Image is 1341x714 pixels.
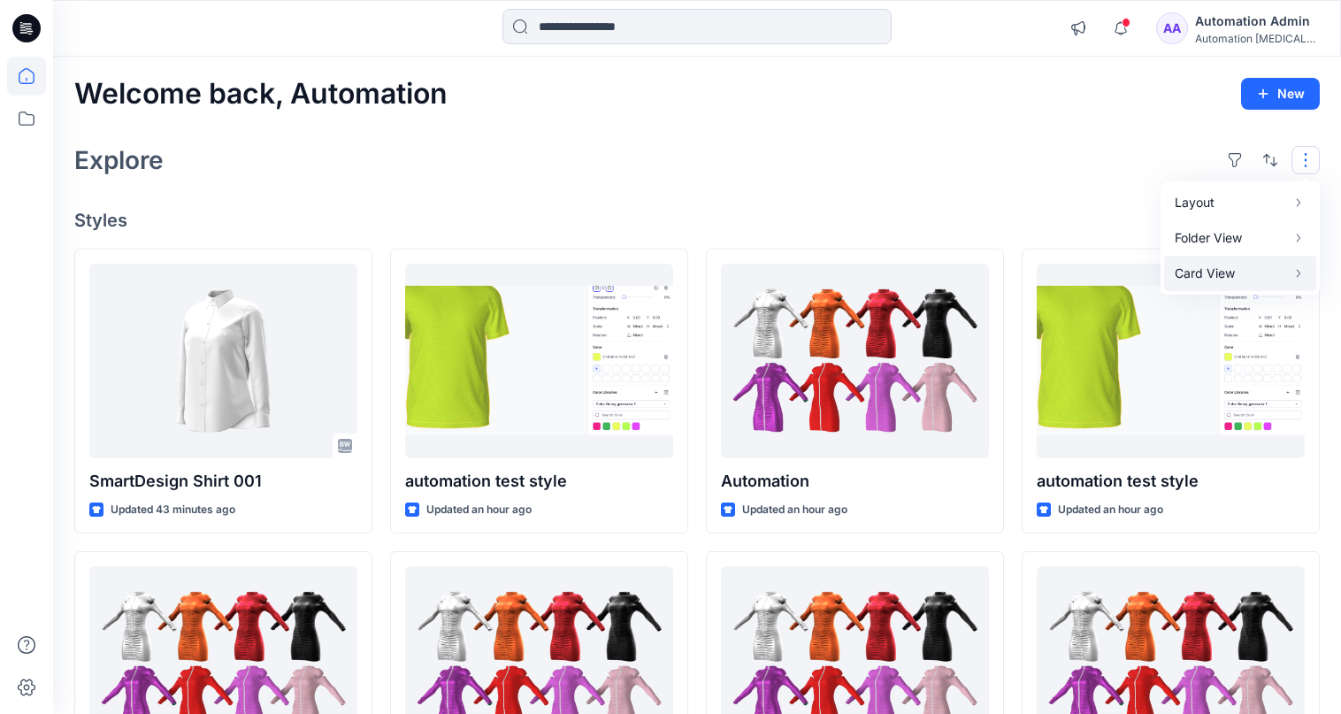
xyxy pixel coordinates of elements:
[1175,227,1286,249] p: Folder View
[1058,501,1163,519] p: Updated an hour ago
[1195,32,1319,45] div: Automation [MEDICAL_DATA]...
[1195,11,1319,32] div: Automation Admin
[405,264,673,458] a: automation test style
[405,469,673,494] p: automation test style
[721,469,989,494] p: Automation
[74,146,164,174] h2: Explore
[1175,263,1286,284] p: Card View
[89,264,357,458] a: SmartDesign Shirt 001
[111,501,235,519] p: Updated 43 minutes ago
[89,469,357,494] p: SmartDesign Shirt 001
[426,501,532,519] p: Updated an hour ago
[74,210,1320,231] h4: Styles
[74,78,448,111] h2: Welcome back, Automation
[1175,192,1286,213] p: Layout
[1037,264,1305,458] a: automation test style
[742,501,847,519] p: Updated an hour ago
[1156,12,1188,44] div: AA
[1037,469,1305,494] p: automation test style
[1241,78,1320,110] button: New
[721,264,989,458] a: Automation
